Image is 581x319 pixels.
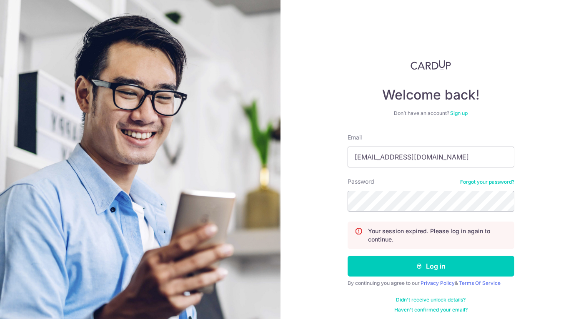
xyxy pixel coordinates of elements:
[421,280,455,286] a: Privacy Policy
[459,280,501,286] a: Terms Of Service
[348,133,362,142] label: Email
[348,280,514,287] div: By continuing you agree to our &
[348,110,514,117] div: Don’t have an account?
[348,256,514,277] button: Log in
[348,177,374,186] label: Password
[411,60,451,70] img: CardUp Logo
[348,87,514,103] h4: Welcome back!
[368,227,507,244] p: Your session expired. Please log in again to continue.
[394,307,468,313] a: Haven't confirmed your email?
[460,179,514,185] a: Forgot your password?
[396,297,466,303] a: Didn't receive unlock details?
[348,147,514,167] input: Enter your Email
[450,110,468,116] a: Sign up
